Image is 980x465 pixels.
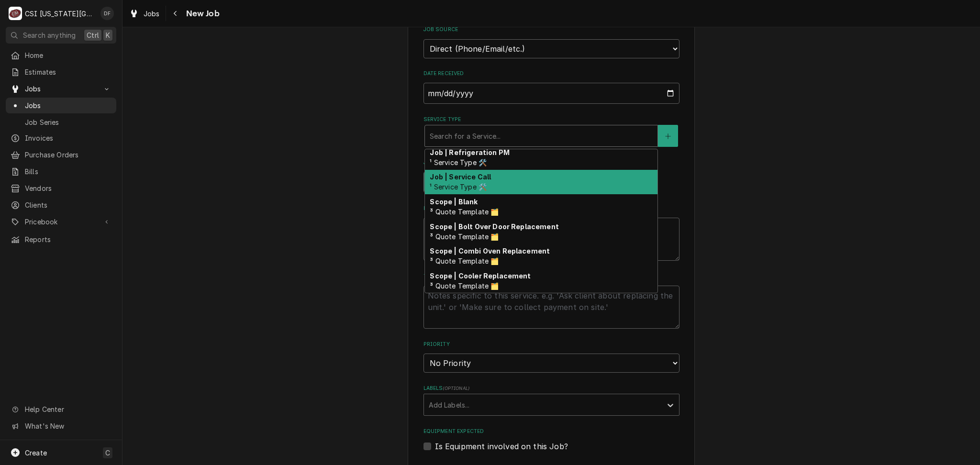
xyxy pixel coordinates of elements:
span: Invoices [25,133,111,143]
div: David Fannin's Avatar [100,7,114,20]
span: Jobs [144,9,160,19]
span: ³ Quote Template 🗂️ [430,208,499,216]
div: Equipment Expected [423,428,679,452]
a: Reports [6,232,116,247]
label: Labels [423,385,679,392]
strong: Scope | Cooler Replacement [430,272,531,280]
span: ³ Quote Template 🗂️ [430,232,499,241]
a: Bills [6,164,116,179]
div: Reason For Call [423,205,679,261]
strong: Scope | Combi Oven Replacement [430,247,550,255]
a: Home [6,47,116,63]
div: C [9,7,22,20]
span: ( optional ) [443,386,469,391]
span: ¹ Service Type 🛠️ [430,183,487,191]
span: Search anything [23,30,76,40]
svg: Create New Service [665,133,671,140]
span: K [106,30,110,40]
div: CSI [US_STATE][GEOGRAPHIC_DATA] [25,9,95,19]
a: Invoices [6,130,116,146]
a: Go to Pricebook [6,214,116,230]
span: Jobs [25,100,111,111]
strong: Job | Refrigeration PM [430,148,510,156]
div: Priority [423,341,679,373]
button: Search anythingCtrlK [6,27,116,44]
label: Is Equipment involved on this Job? [435,441,568,452]
strong: Job | Service Call [430,173,491,181]
strong: Scope | Blank [430,198,478,206]
div: Job Type [423,159,679,193]
a: Clients [6,197,116,213]
span: Reports [25,234,111,244]
span: Job Series [25,117,111,127]
div: Job Source [423,26,679,58]
button: Navigate back [168,6,183,21]
input: yyyy-mm-dd [423,83,679,104]
span: C [105,448,110,458]
span: Create [25,449,47,457]
a: Go to Jobs [6,81,116,97]
span: Jobs [25,84,97,94]
div: Date Received [423,70,679,104]
label: Job Type [423,159,679,166]
span: New Job [183,7,220,20]
a: Job Series [6,114,116,130]
div: Technician Instructions [423,273,679,329]
label: Equipment Expected [423,428,679,435]
div: DF [100,7,114,20]
span: Clients [25,200,111,210]
strong: Scope | Bolt Over Door Replacement [430,222,558,231]
a: Jobs [6,98,116,113]
a: Go to Help Center [6,401,116,417]
span: Purchase Orders [25,150,111,160]
span: Vendors [25,183,111,193]
button: Create New Service [658,125,678,147]
label: Reason For Call [423,205,679,212]
div: Labels [423,385,679,416]
div: Service Type [423,116,679,147]
label: Priority [423,341,679,348]
span: Bills [25,166,111,177]
label: Date Received [423,70,679,77]
span: Pricebook [25,217,97,227]
a: Go to What's New [6,418,116,434]
a: Purchase Orders [6,147,116,163]
span: What's New [25,421,111,431]
span: ³ Quote Template 🗂️ [430,257,499,265]
a: Jobs [125,6,164,22]
label: Service Type [423,116,679,123]
label: Job Source [423,26,679,33]
span: ³ Quote Template 🗂️ [430,282,499,290]
a: Vendors [6,180,116,196]
span: ¹ Service Type 🛠️ [430,158,487,166]
a: Estimates [6,64,116,80]
span: Home [25,50,111,60]
span: Estimates [25,67,111,77]
label: Technician Instructions [423,273,679,280]
span: Help Center [25,404,111,414]
span: Ctrl [87,30,99,40]
div: CSI Kansas City's Avatar [9,7,22,20]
